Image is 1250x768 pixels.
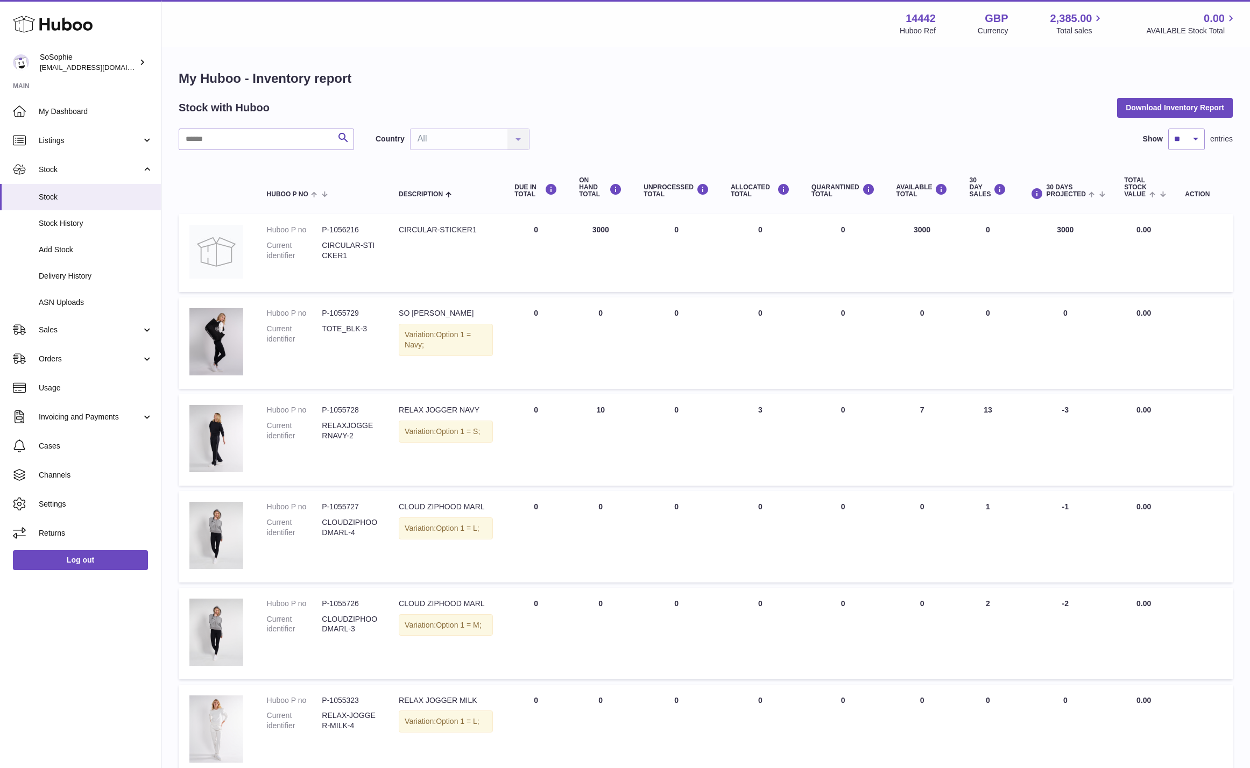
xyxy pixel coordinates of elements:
[322,324,377,344] dd: TOTE_BLK-3
[39,271,153,281] span: Delivery History
[267,614,322,635] dt: Current identifier
[720,394,801,486] td: 3
[1017,491,1113,582] td: -1
[841,406,845,414] span: 0
[39,136,142,146] span: Listings
[399,421,493,443] div: Variation:
[39,441,153,451] span: Cases
[399,191,443,198] span: Description
[514,183,557,198] div: DUE IN TOTAL
[811,183,875,198] div: QUARANTINED Total
[40,52,137,73] div: SoSophie
[436,427,480,436] span: Option 1 = S;
[1210,134,1233,144] span: entries
[436,717,479,726] span: Option 1 = L;
[568,491,633,582] td: 0
[568,394,633,486] td: 10
[322,405,377,415] dd: P-1055728
[1136,502,1151,511] span: 0.00
[504,588,568,679] td: 0
[399,614,493,636] div: Variation:
[1017,394,1113,486] td: -3
[568,588,633,679] td: 0
[985,11,1008,26] strong: GBP
[189,502,243,569] img: product image
[720,214,801,292] td: 0
[958,491,1017,582] td: 1
[644,183,709,198] div: UNPROCESSED Total
[399,405,493,415] div: RELAX JOGGER NAVY
[267,710,322,731] dt: Current identifier
[1117,98,1233,117] button: Download Inventory Report
[189,405,243,472] img: product image
[504,214,568,292] td: 0
[568,297,633,389] td: 0
[720,588,801,679] td: 0
[633,297,720,389] td: 0
[322,614,377,635] dd: CLOUDZIPHOODMARL-3
[322,517,377,538] dd: CLOUDZIPHOODMARL-4
[841,225,845,234] span: 0
[1056,26,1104,36] span: Total sales
[1185,191,1222,198] div: Action
[1143,134,1163,144] label: Show
[322,240,377,261] dd: CIRCULAR-STICKER1
[376,134,405,144] label: Country
[958,297,1017,389] td: 0
[1136,599,1151,608] span: 0.00
[1146,11,1237,36] a: 0.00 AVAILABLE Stock Total
[179,70,1233,87] h1: My Huboo - Inventory report
[322,308,377,318] dd: P-1055729
[267,308,322,318] dt: Huboo P no
[436,524,479,532] span: Option 1 = L;
[633,491,720,582] td: 0
[322,710,377,731] dd: RELAX-JOGGER-MILK-4
[841,599,845,608] span: 0
[322,695,377,706] dd: P-1055323
[189,225,243,279] img: product image
[1050,11,1092,26] span: 2,385.00
[399,308,493,318] div: SO [PERSON_NAME]
[1136,309,1151,317] span: 0.00
[267,240,322,261] dt: Current identifier
[886,214,959,292] td: 3000
[633,588,720,679] td: 0
[731,183,790,198] div: ALLOCATED Total
[39,192,153,202] span: Stock
[267,517,322,538] dt: Current identifier
[841,309,845,317] span: 0
[39,470,153,480] span: Channels
[189,308,243,375] img: product image
[1146,26,1237,36] span: AVAILABLE Stock Total
[436,621,481,629] span: Option 1 = M;
[633,214,720,292] td: 0
[504,491,568,582] td: 0
[886,297,959,389] td: 0
[579,177,622,198] div: ON HAND Total
[39,106,153,117] span: My Dashboard
[886,394,959,486] td: 7
[399,225,493,235] div: CIRCULAR-STICKER1
[399,502,493,512] div: CLOUD ZIPHOOD MARL
[399,324,493,356] div: Variation:
[39,297,153,308] span: ASN Uploads
[13,550,148,570] a: Log out
[1136,406,1151,414] span: 0.00
[504,297,568,389] td: 0
[189,695,243,763] img: product image
[40,63,158,72] span: [EMAIL_ADDRESS][DOMAIN_NAME]
[267,405,322,415] dt: Huboo P no
[39,218,153,229] span: Stock History
[179,101,270,115] h2: Stock with Huboo
[399,710,493,733] div: Variation:
[1046,184,1085,198] span: 30 DAYS PROJECTED
[267,225,322,235] dt: Huboo P no
[399,695,493,706] div: RELAX JOGGER MILK
[1017,297,1113,389] td: 0
[958,214,1017,292] td: 0
[1136,225,1151,234] span: 0.00
[1050,11,1105,36] a: 2,385.00 Total sales
[720,297,801,389] td: 0
[969,177,1006,198] div: 30 DAY SALES
[399,599,493,609] div: CLOUD ZIPHOOD MARL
